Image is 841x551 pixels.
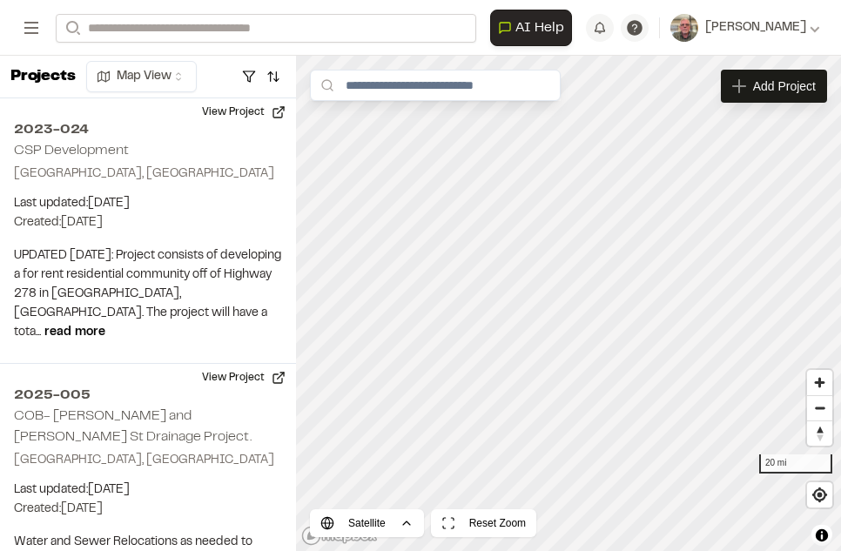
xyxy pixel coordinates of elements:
[14,385,282,406] h2: 2025-005
[14,480,282,500] p: Last updated: [DATE]
[759,454,832,474] div: 20 mi
[192,364,296,392] button: View Project
[14,165,282,184] p: [GEOGRAPHIC_DATA], [GEOGRAPHIC_DATA]
[14,451,282,470] p: [GEOGRAPHIC_DATA], [GEOGRAPHIC_DATA]
[431,509,536,537] button: Reset Zoom
[14,246,282,342] p: UPDATED [DATE]: Project consists of developing a for rent residential community off of Highway 27...
[753,77,816,95] span: Add Project
[807,420,832,446] button: Reset bearing to north
[14,213,282,232] p: Created: [DATE]
[296,56,841,551] canvas: Map
[56,14,87,43] button: Search
[301,526,378,546] a: Mapbox logo
[670,14,820,42] button: [PERSON_NAME]
[192,98,296,126] button: View Project
[490,10,579,46] div: Open AI Assistant
[515,17,564,38] span: AI Help
[670,14,698,42] img: User
[705,18,806,37] span: [PERSON_NAME]
[807,482,832,507] button: Find my location
[14,144,129,157] h2: CSP Development
[44,327,105,338] span: read more
[490,10,572,46] button: Open AI Assistant
[807,395,832,420] button: Zoom out
[14,500,282,519] p: Created: [DATE]
[811,525,832,546] button: Toggle attribution
[310,509,424,537] button: Satellite
[14,119,282,140] h2: 2023-024
[14,410,252,443] h2: COB- [PERSON_NAME] and [PERSON_NAME] St Drainage Project.
[807,396,832,420] span: Zoom out
[14,194,282,213] p: Last updated: [DATE]
[807,370,832,395] button: Zoom in
[10,65,76,89] p: Projects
